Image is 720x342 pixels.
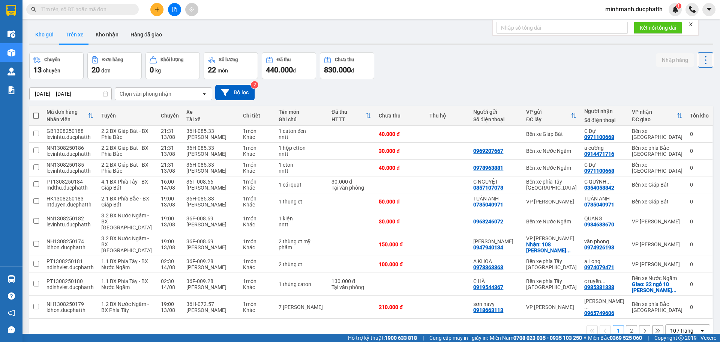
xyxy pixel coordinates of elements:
div: [PERSON_NAME] [186,244,235,250]
div: 1 món [243,196,271,202]
div: a cường [584,145,624,151]
div: 14/08 [161,284,179,290]
span: message [8,326,15,333]
span: plus [154,7,160,12]
div: Đã thu [331,109,365,115]
div: [PERSON_NAME] [186,151,235,157]
div: 30.000 đ [331,179,371,185]
div: 21:31 [161,128,179,134]
button: Số lượng22món [204,52,258,79]
div: NN1308250185 [46,162,94,168]
span: kg [155,68,161,74]
th: Toggle SortBy [328,106,375,126]
th: Toggle SortBy [628,106,686,126]
img: logo-vxr [6,5,16,16]
span: minhmanh.ducphatth [599,5,669,14]
div: Đơn hàng [102,57,123,62]
div: HK1308250183 [46,196,94,202]
span: 830.000 [324,65,351,74]
span: file-add [172,7,177,12]
div: 0 [690,148,709,154]
span: Cung cấp máy in - giấy in: [429,334,488,342]
div: levinhtu.ducphatth [46,151,94,157]
button: Chưa thu830.000đ [320,52,374,79]
div: VP gửi [526,109,571,115]
div: 0984688670 [584,221,614,227]
div: Bến xe Nước Ngầm [526,148,577,154]
span: chuyến [43,68,60,74]
div: TUẤN ANH [584,196,624,202]
div: NN1308250186 [46,145,94,151]
div: Người gửi [473,109,519,115]
div: 0 [690,261,709,267]
div: 1 thùng caton [279,281,324,287]
div: Khác [243,185,271,191]
div: 13/08 [161,307,179,313]
div: Nhận: 108 Nguyễn Trãi Thanh Xuân Hà Nội [526,241,577,253]
div: 1 món [243,258,271,264]
button: 2 [626,325,637,336]
div: Tài xế [186,116,235,122]
div: 36H-085.33 [186,145,235,151]
div: Bến xe phía Bắc [GEOGRAPHIC_DATA] [632,301,682,313]
div: Khác [243,244,271,250]
div: 36F-009.28 [186,278,235,284]
div: QUANG [584,215,624,221]
span: | [648,334,649,342]
div: Khác [243,134,271,140]
span: 13 [33,65,42,74]
div: 0974926198 [584,244,614,250]
span: đ [351,68,354,74]
div: VP [PERSON_NAME] [526,304,577,310]
th: Toggle SortBy [43,106,97,126]
button: Đã thu440.000đ [262,52,316,79]
div: [PERSON_NAME] [186,134,235,140]
div: Bến xe Nước Ngầm [526,218,577,224]
span: close [688,22,693,27]
div: nntt [279,151,324,157]
div: 1 món [243,128,271,134]
div: VP [PERSON_NAME] [526,199,577,205]
div: VP nhận [632,109,676,115]
div: 0965749606 [584,310,614,316]
span: 2.2 BX Giáp Bát - BX Phía Bắc [101,162,148,174]
div: PT1308250180 [46,278,94,284]
div: Số lượng [219,57,238,62]
div: ĐC giao [632,116,676,122]
div: 30.000 đ [379,148,422,154]
div: 0785040971 [473,202,503,208]
img: warehouse-icon [7,68,15,75]
div: NH1308250179 [46,301,94,307]
div: [PERSON_NAME] [186,221,235,227]
span: ⚪️ [584,336,586,339]
div: 1 món [243,278,271,284]
div: 36H-085.33 [186,128,235,134]
span: search [31,7,36,12]
img: warehouse-icon [7,49,15,57]
div: 02:30 [161,258,179,264]
div: Chi tiết [243,113,271,119]
span: ... [584,304,589,310]
div: 19:00 [161,215,179,221]
div: VP [PERSON_NAME] [632,261,682,267]
span: ... [566,247,571,253]
div: Tại văn phòng [331,284,371,290]
div: ndinhviet.ducphatth [46,264,94,270]
svg: open [699,328,705,334]
div: 19:00 [161,301,179,307]
span: đơn [101,68,111,74]
div: 0919544367 [473,284,503,290]
div: Khác [243,202,271,208]
div: 210.000 đ [379,304,422,310]
div: Bến xe Giáp Bát [526,131,577,137]
div: 0974079471 [584,264,614,270]
div: 1 món [243,145,271,151]
span: 2.2 BX Giáp Bát - BX Phía Bắc [101,145,148,157]
div: Bến xe Nước Ngầm [526,165,577,171]
button: Chuyến13chuyến [29,52,84,79]
span: 20 [91,65,100,74]
span: caret-down [706,6,712,13]
div: 0947940134 [473,244,503,250]
button: Nhập hàng [656,53,694,67]
div: 0985381338 [584,284,614,290]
